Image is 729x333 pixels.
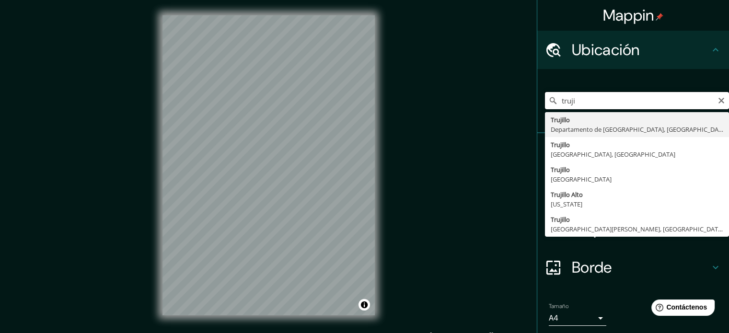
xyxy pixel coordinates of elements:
[537,248,729,287] div: Borde
[551,150,675,159] font: [GEOGRAPHIC_DATA], [GEOGRAPHIC_DATA]
[537,133,729,172] div: Patas
[551,215,570,224] font: Trujillo
[549,302,568,310] font: Tamaño
[603,5,654,25] font: Mappin
[551,225,724,233] font: [GEOGRAPHIC_DATA][PERSON_NAME], [GEOGRAPHIC_DATA]
[551,175,612,184] font: [GEOGRAPHIC_DATA]
[549,310,606,326] div: A4
[162,15,375,315] canvas: Mapa
[537,31,729,69] div: Ubicación
[359,299,370,310] button: Activar o desactivar atribución
[551,125,728,134] font: Departamento de [GEOGRAPHIC_DATA], [GEOGRAPHIC_DATA]
[572,257,612,277] font: Borde
[549,313,558,323] font: A4
[551,200,582,208] font: [US_STATE]
[551,190,583,199] font: Trujillo Alto
[545,92,729,109] input: Elige tu ciudad o zona
[644,296,718,322] iframe: Lanzador de widgets de ayuda
[537,172,729,210] div: Estilo
[551,165,570,174] font: Trujillo
[551,140,570,149] font: Trujillo
[537,210,729,248] div: Disposición
[717,95,725,104] button: Claro
[551,115,570,124] font: Trujillo
[656,13,663,21] img: pin-icon.png
[572,40,640,60] font: Ubicación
